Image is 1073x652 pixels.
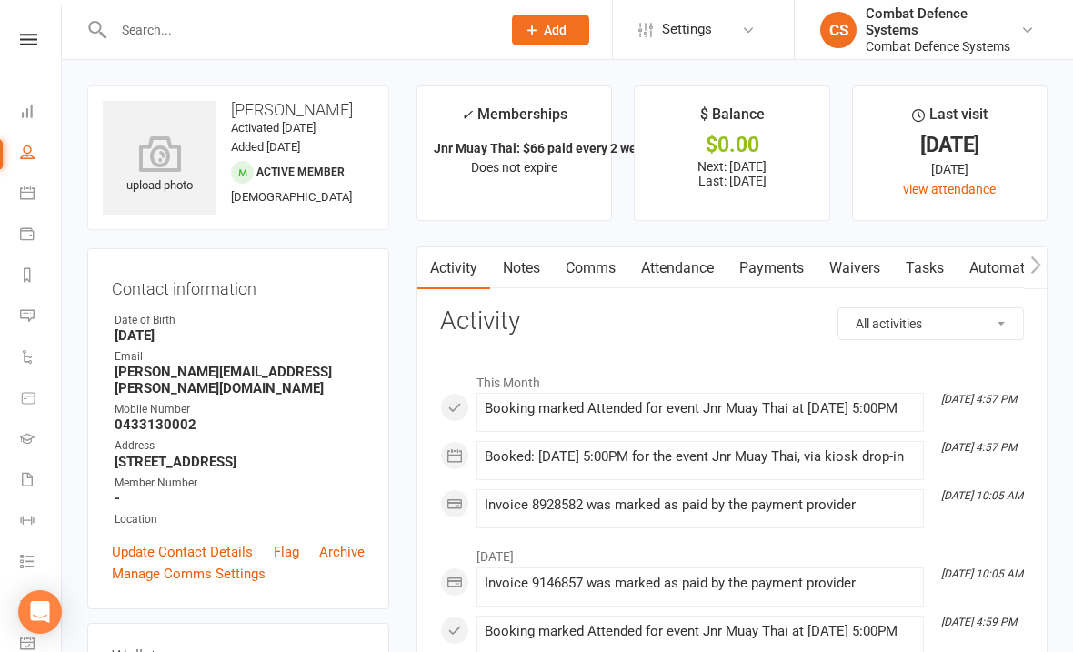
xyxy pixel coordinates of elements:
a: Comms [553,247,628,289]
strong: 0433130002 [115,416,365,433]
div: Date of Birth [115,312,365,329]
h3: [PERSON_NAME] [103,101,374,119]
button: Add [512,15,589,45]
div: Booked: [DATE] 5:00PM for the event Jnr Muay Thai, via kiosk drop-in [485,449,916,465]
a: Attendance [628,247,727,289]
div: Address [115,437,365,455]
a: People [20,134,61,175]
div: [DATE] [869,135,1030,155]
a: What's New [20,584,61,625]
time: Added [DATE] [231,140,300,154]
a: Manage Comms Settings [112,563,266,585]
strong: [PERSON_NAME][EMAIL_ADDRESS][PERSON_NAME][DOMAIN_NAME] [115,364,365,396]
i: ✓ [461,106,473,124]
a: Product Sales [20,379,61,420]
a: Waivers [817,247,893,289]
div: Booking marked Attended for event Jnr Muay Thai at [DATE] 5:00PM [485,624,916,639]
strong: [DATE] [115,327,365,344]
a: Payments [20,216,61,256]
a: Reports [20,256,61,297]
a: Flag [274,541,299,563]
i: [DATE] 10:05 AM [941,567,1023,580]
span: Add [544,23,567,37]
span: Does not expire [471,160,557,175]
h3: Contact information [112,273,365,298]
div: $ Balance [700,103,765,135]
strong: [STREET_ADDRESS] [115,454,365,470]
a: Tasks [893,247,957,289]
a: Archive [319,541,365,563]
div: Open Intercom Messenger [18,590,62,634]
div: Combat Defence Systems [866,38,1020,55]
div: Last visit [912,103,988,135]
div: Member Number [115,475,365,492]
div: Booking marked Attended for event Jnr Muay Thai at [DATE] 5:00PM [485,401,916,416]
div: upload photo [103,135,216,196]
div: Location [115,511,365,528]
time: Activated [DATE] [231,121,316,135]
div: Combat Defence Systems [866,5,1020,38]
h3: Activity [440,307,1024,336]
div: Invoice 8928582 was marked as paid by the payment provider [485,497,916,513]
a: Payments [727,247,817,289]
span: [DEMOGRAPHIC_DATA] [231,190,352,204]
i: [DATE] 4:59 PM [941,616,1017,628]
div: Mobile Number [115,401,365,418]
li: [DATE] [440,537,1024,567]
a: Activity [417,247,490,289]
i: [DATE] 10:05 AM [941,489,1023,502]
a: Automations [957,247,1065,289]
input: Search... [108,17,488,43]
div: Memberships [461,103,567,136]
strong: - [115,490,365,507]
div: $0.00 [651,135,812,155]
a: Update Contact Details [112,541,253,563]
span: Active member [256,166,345,178]
i: [DATE] 4:57 PM [941,393,1017,406]
span: Settings [662,9,712,50]
a: Calendar [20,175,61,216]
p: Next: [DATE] Last: [DATE] [651,159,812,188]
a: Dashboard [20,93,61,134]
div: CS [820,12,857,48]
div: Invoice 9146857 was marked as paid by the payment provider [485,576,916,591]
strong: Jnr Muay Thai: $66 paid every 2 weeks [434,141,657,155]
i: [DATE] 4:57 PM [941,441,1017,454]
a: Notes [490,247,553,289]
div: [DATE] [869,159,1030,179]
li: This Month [440,364,1024,393]
a: view attendance [903,182,996,196]
div: Email [115,348,365,366]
